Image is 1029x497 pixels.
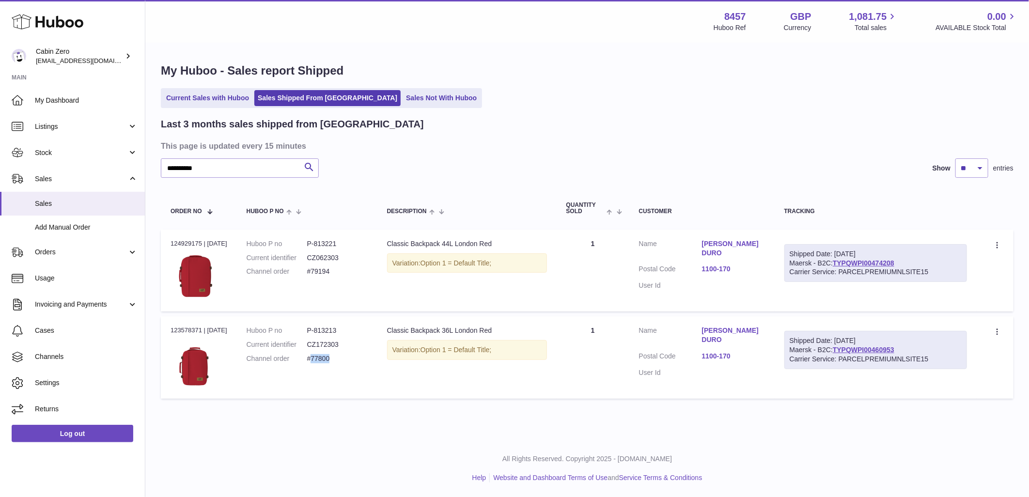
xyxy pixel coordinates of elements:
td: 1 [557,316,629,398]
span: My Dashboard [35,96,138,105]
a: Sales Shipped From [GEOGRAPHIC_DATA] [254,90,401,106]
span: Sales [35,174,127,184]
div: Classic Backpack 44L London Red [387,239,547,248]
span: Sales [35,199,138,208]
dt: Channel order [247,354,307,363]
a: [PERSON_NAME] DURO [702,326,765,344]
span: Cases [35,326,138,335]
strong: 8457 [724,10,746,23]
h2: Last 3 months sales shipped from [GEOGRAPHIC_DATA] [161,118,424,131]
div: Cabin Zero [36,47,123,65]
span: Stock [35,148,127,157]
dt: Name [639,239,702,260]
span: Option 1 = Default Title; [421,259,492,267]
img: LONDON_RED_36L.png [171,338,219,387]
div: Maersk - B2C: [784,244,967,282]
h1: My Huboo - Sales report Shipped [161,63,1013,78]
span: 1,081.75 [849,10,887,23]
label: Show [933,164,951,173]
dt: Name [639,326,702,347]
div: Carrier Service: PARCELPREMIUMNLSITE15 [790,267,962,277]
span: Quantity Sold [566,202,605,215]
a: TYPQWPI00474208 [833,259,894,267]
dt: Channel order [247,267,307,276]
img: internalAdmin-8457@internal.huboo.com [12,49,26,63]
span: Add Manual Order [35,223,138,232]
div: Classic Backpack 36L London Red [387,326,547,335]
dt: Huboo P no [247,326,307,335]
div: Huboo Ref [714,23,746,32]
a: 1,081.75 Total sales [849,10,898,32]
span: Invoicing and Payments [35,300,127,309]
dd: #77800 [307,354,368,363]
dt: Postal Code [639,352,702,363]
div: Variation: [387,340,547,360]
dd: CZ172303 [307,340,368,349]
a: Website and Dashboard Terms of Use [493,474,608,481]
span: entries [993,164,1013,173]
span: Usage [35,274,138,283]
dt: Current identifier [247,340,307,349]
a: Sales Not With Huboo [403,90,480,106]
dd: P-813221 [307,239,368,248]
a: Log out [12,425,133,442]
strong: GBP [790,10,811,23]
span: Orders [35,248,127,257]
a: 1100-170 [702,352,765,361]
span: Listings [35,122,127,131]
div: Tracking [784,208,967,215]
td: 1 [557,230,629,311]
dt: Current identifier [247,253,307,263]
div: Maersk - B2C: [784,331,967,369]
span: [EMAIL_ADDRESS][DOMAIN_NAME] [36,57,142,64]
dt: Postal Code [639,264,702,276]
span: AVAILABLE Stock Total [935,23,1017,32]
a: 0.00 AVAILABLE Stock Total [935,10,1017,32]
div: Shipped Date: [DATE] [790,336,962,345]
div: 124929175 | [DATE] [171,239,227,248]
div: Customer [639,208,765,215]
a: Service Terms & Conditions [619,474,702,481]
dd: P-813213 [307,326,368,335]
span: Returns [35,404,138,414]
img: LONDON_RED_44L.png [171,251,219,299]
li: and [490,473,702,482]
span: Channels [35,352,138,361]
span: 0.00 [987,10,1006,23]
a: [PERSON_NAME] DURO [702,239,765,258]
div: 123578371 | [DATE] [171,326,227,335]
span: Settings [35,378,138,388]
a: TYPQWPI00460953 [833,346,894,354]
dd: #79194 [307,267,368,276]
span: Description [387,208,427,215]
dt: User Id [639,281,702,290]
a: Current Sales with Huboo [163,90,252,106]
div: Variation: [387,253,547,273]
h3: This page is updated every 15 minutes [161,140,1011,151]
div: Carrier Service: PARCELPREMIUMNLSITE15 [790,355,962,364]
span: Order No [171,208,202,215]
span: Option 1 = Default Title; [421,346,492,354]
dd: CZ062303 [307,253,368,263]
span: Huboo P no [247,208,284,215]
span: Total sales [855,23,898,32]
a: 1100-170 [702,264,765,274]
div: Shipped Date: [DATE] [790,249,962,259]
a: Help [472,474,486,481]
dt: User Id [639,368,702,377]
dt: Huboo P no [247,239,307,248]
div: Currency [784,23,811,32]
p: All Rights Reserved. Copyright 2025 - [DOMAIN_NAME] [153,454,1021,464]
